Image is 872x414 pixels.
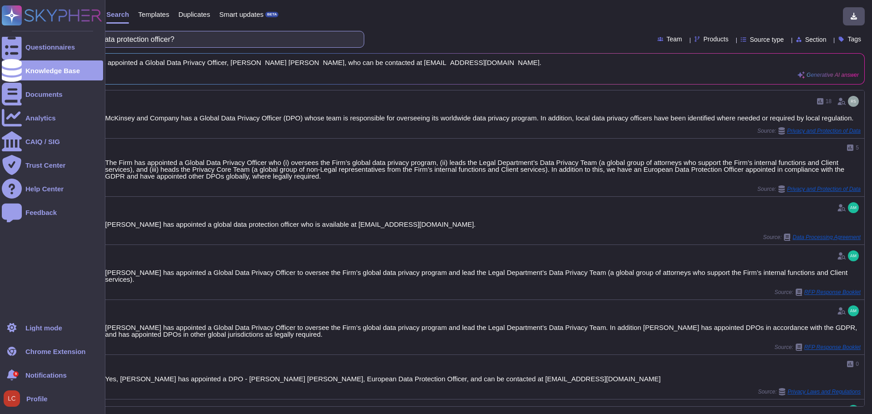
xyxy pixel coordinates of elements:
[787,128,861,134] span: Privacy and Protection of Data
[774,344,861,351] span: Source:
[848,202,859,213] img: user
[105,221,861,228] div: [PERSON_NAME] has appointed a global data protection officer who is available at [EMAIL_ADDRESS][...
[704,36,728,42] span: Products
[25,185,64,192] div: Help Center
[26,395,48,402] span: Profile
[804,344,861,350] span: RFP Response Booklet
[2,389,26,409] button: user
[2,341,103,361] a: Chrome Extension
[2,84,103,104] a: Documents
[25,138,60,145] div: CAIQ / SIG
[105,115,861,121] div: McKinsey and Company has a Global Data Privacy Officer (DPO) whose team is responsible for overse...
[13,371,19,377] div: 5
[758,185,861,193] span: Source:
[25,324,62,331] div: Light mode
[2,108,103,128] a: Analytics
[25,348,86,355] div: Chrome Extension
[106,11,129,18] span: Search
[758,388,861,395] span: Source:
[763,234,861,241] span: Source:
[856,361,859,367] span: 0
[219,11,264,18] span: Smart updates
[138,11,169,18] span: Templates
[105,269,861,283] div: [PERSON_NAME] has appointed a Global Data Privacy Officer to oversee the Firm’s global data priva...
[2,202,103,222] a: Feedback
[793,234,861,240] span: Data Processing Agreement
[848,250,859,261] img: user
[105,375,861,382] div: Yes, [PERSON_NAME] has appointed a DPO - [PERSON_NAME] [PERSON_NAME], European Data Protection Of...
[848,96,859,107] img: user
[758,127,861,135] span: Source:
[826,99,832,104] span: 18
[178,11,210,18] span: Duplicates
[25,91,63,98] div: Documents
[804,289,861,295] span: RFP Response Booklet
[2,179,103,199] a: Help Center
[847,36,861,42] span: Tags
[787,186,861,192] span: Privacy and Protection of Data
[774,289,861,296] span: Source:
[2,155,103,175] a: Trust Center
[25,67,80,74] div: Knowledge Base
[2,60,103,80] a: Knowledge Base
[807,72,859,78] span: Generative AI answer
[25,44,75,50] div: Questionnaires
[2,37,103,57] a: Questionnaires
[265,12,278,17] div: BETA
[25,372,67,379] span: Notifications
[856,145,859,150] span: 5
[2,131,103,151] a: CAIQ / SIG
[25,209,57,216] div: Feedback
[25,115,56,121] div: Analytics
[36,31,355,47] input: Search a question or template...
[37,59,859,66] span: [PERSON_NAME] has appointed a Global Data Privacy Officer, [PERSON_NAME] [PERSON_NAME], who can b...
[750,36,784,43] span: Source type
[25,162,65,169] div: Trust Center
[105,159,861,180] div: The Firm has appointed a Global Data Privacy Officer who (i) oversees the Firm’s global data priv...
[4,390,20,407] img: user
[848,305,859,316] img: user
[105,324,861,338] div: [PERSON_NAME] has appointed a Global Data Privacy Officer to oversee the Firm’s global data priva...
[667,36,682,42] span: Team
[788,389,861,394] span: Privacy Laws and Regulations
[805,36,827,43] span: Section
